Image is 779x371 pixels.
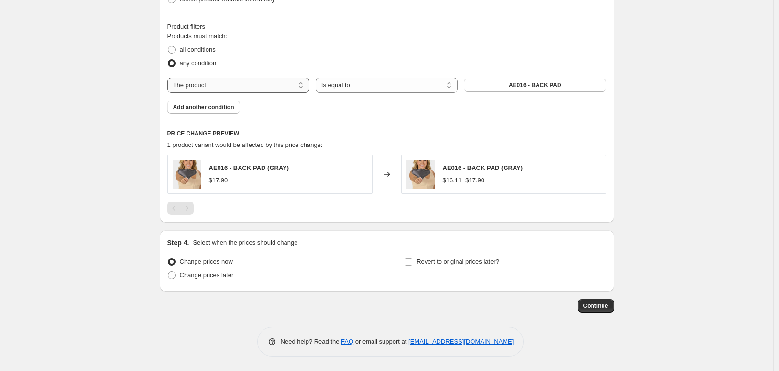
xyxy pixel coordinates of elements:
[167,238,189,247] h2: Step 4.
[209,164,289,171] span: AE016 - BACK PAD (GRAY)
[417,258,499,265] span: Revert to original prices later?
[209,176,228,185] div: $17.90
[578,299,614,313] button: Continue
[180,258,233,265] span: Change prices now
[167,130,606,137] h6: PRICE CHANGE PREVIEW
[167,101,240,114] button: Add another condition
[464,79,606,92] button: AE016 - BACK PAD
[167,202,194,215] nav: Pagination
[443,176,462,185] div: $16.11
[443,164,523,171] span: AE016 - BACK PAD (GRAY)
[583,302,608,310] span: Continue
[180,271,234,279] span: Change prices later
[509,81,561,89] span: AE016 - BACK PAD
[408,338,514,345] a: [EMAIL_ADDRESS][DOMAIN_NAME]
[167,22,606,32] div: Product filters
[180,46,216,53] span: all conditions
[173,160,201,189] img: AE016-frente_80x.jpg
[173,103,234,111] span: Add another condition
[167,141,323,148] span: 1 product variant would be affected by this price change:
[281,338,341,345] span: Need help? Read the
[180,59,217,67] span: any condition
[465,176,484,185] strike: $17.90
[193,238,297,247] p: Select when the prices should change
[341,338,353,345] a: FAQ
[353,338,408,345] span: or email support at
[167,33,228,40] span: Products must match:
[406,160,435,189] img: AE016-frente_80x.jpg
